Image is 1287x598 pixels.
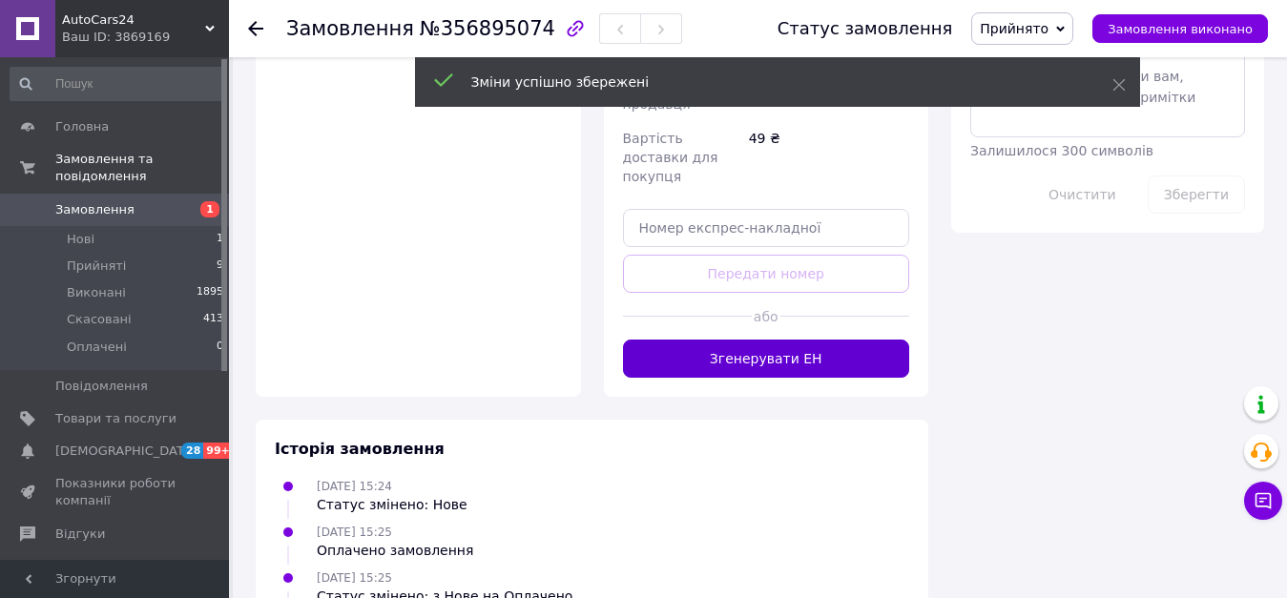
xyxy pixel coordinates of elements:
[55,118,109,135] span: Головна
[62,11,205,29] span: AutoCars24
[317,495,467,514] div: Статус змінено: Нове
[67,311,132,328] span: Скасовані
[317,480,392,493] span: [DATE] 15:24
[1092,14,1268,43] button: Замовлення виконано
[1108,22,1253,36] span: Замовлення виконано
[248,19,263,38] div: Повернутися назад
[317,526,392,539] span: [DATE] 15:25
[203,311,223,328] span: 413
[197,284,223,301] span: 1895
[55,443,197,460] span: [DEMOGRAPHIC_DATA]
[217,258,223,275] span: 9
[623,209,910,247] input: Номер експрес-накладної
[778,19,953,38] div: Статус замовлення
[623,340,910,378] button: Згенерувати ЕН
[317,541,473,560] div: Оплачено замовлення
[55,151,229,185] span: Замовлення та повідомлення
[67,258,126,275] span: Прийняті
[55,526,105,543] span: Відгуки
[420,17,555,40] span: №356895074
[980,21,1048,36] span: Прийнято
[317,571,392,585] span: [DATE] 15:25
[275,440,445,458] span: Історія замовлення
[752,307,780,326] span: або
[970,143,1153,158] span: Залишилося 300 символів
[471,72,1065,92] div: Зміни успішно збережені
[67,339,127,356] span: Оплачені
[623,131,718,184] span: Вартість доставки для покупця
[286,17,414,40] span: Замовлення
[62,29,229,46] div: Ваш ID: 3869169
[203,443,235,459] span: 99+
[67,284,126,301] span: Виконані
[55,201,135,218] span: Замовлення
[55,558,107,575] span: Покупці
[55,410,176,427] span: Товари та послуги
[1244,482,1282,520] button: Чат з покупцем
[217,339,223,356] span: 0
[10,67,225,101] input: Пошук
[217,231,223,248] span: 1
[55,475,176,509] span: Показники роботи компанії
[745,121,913,194] div: 49 ₴
[55,378,148,395] span: Повідомлення
[200,201,219,217] span: 1
[67,231,94,248] span: Нові
[181,443,203,459] span: 28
